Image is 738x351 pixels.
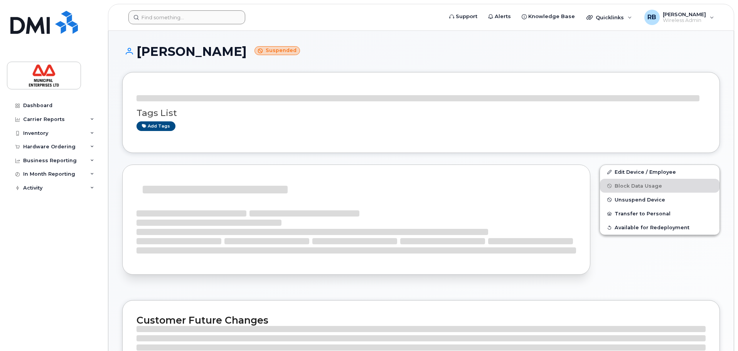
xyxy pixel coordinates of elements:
[600,165,719,179] a: Edit Device / Employee
[136,108,706,118] h3: Tags List
[136,314,706,326] h2: Customer Future Changes
[136,121,175,131] a: Add tags
[254,46,300,55] small: Suspended
[600,179,719,193] button: Block Data Usage
[600,207,719,220] button: Transfer to Personal
[600,220,719,234] button: Available for Redeployment
[615,197,665,203] span: Unsuspend Device
[122,45,720,58] h1: [PERSON_NAME]
[615,225,689,230] span: Available for Redeployment
[600,193,719,207] button: Unsuspend Device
